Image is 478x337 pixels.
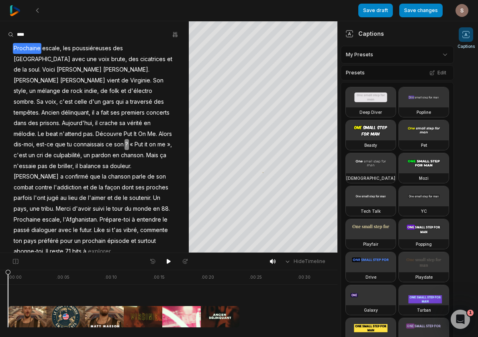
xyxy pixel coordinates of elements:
span: ses [135,182,145,193]
span: On [137,129,147,140]
span: Découvre [95,129,123,140]
span: des [153,97,165,107]
span: ce [105,139,113,150]
span: pardon [91,150,112,161]
span: en [152,203,161,214]
span: son [113,139,125,150]
span: des [112,43,124,54]
span: Prochaine [13,214,41,225]
span: la [101,171,107,182]
span: reste [49,246,64,257]
span: il [91,107,95,118]
h3: YC [421,208,427,214]
span: Put [123,129,133,140]
span: t'as [111,225,123,236]
span: [PERSON_NAME] [59,75,106,86]
span: passé [13,225,31,236]
span: gars [102,97,115,107]
span: entendre [136,214,162,225]
span: parfois [13,193,33,203]
span: prochain [82,236,106,247]
span: l'aimer [87,193,106,203]
span: dis-moi, [13,139,35,150]
span: de [100,86,108,97]
span: vient [106,75,121,86]
span: Un [152,193,161,203]
span: une [29,203,41,214]
span: commente [139,225,169,236]
span: une [86,54,98,65]
span: qui [115,97,125,107]
span: Aujourd'hui, [61,118,94,129]
span: Voici [41,64,56,75]
span: le [122,193,129,203]
button: Save changes [399,4,443,17]
span: Virginie. [129,75,152,86]
h3: Pet [421,142,427,148]
span: l'ont [33,193,46,203]
span: a [95,107,100,118]
span: balance [79,161,102,172]
span: dialoguer [31,225,57,236]
span: Ancien [41,107,60,118]
span: confirmé [64,171,89,182]
span: ses [110,107,121,118]
div: Presets [341,65,454,80]
span: voix, [44,97,59,107]
span: fait [100,107,110,118]
span: de [113,193,122,203]
span: et [166,54,173,65]
span: monde [132,203,152,214]
span: son [155,171,167,182]
span: tour [112,203,124,214]
span: du [124,203,132,214]
span: Son [152,75,164,86]
h3: Beasty [364,142,377,148]
span: a [59,171,64,182]
span: ça [159,150,167,161]
span: et [106,193,113,203]
span: mélange [37,86,61,97]
span: [PERSON_NAME] [13,75,59,86]
span: « [129,139,134,150]
span: pas. [82,129,95,140]
span: il [75,161,79,172]
h3: Popline [417,109,431,115]
span: avec [71,54,86,65]
span: le [162,214,168,225]
span: n'attend [59,129,82,140]
div: My Presets [341,46,454,64]
div: Captions [345,29,384,38]
span: cri [36,150,44,161]
span: il [94,118,98,129]
span: Put [134,139,144,150]
span: mélodie. [13,129,37,140]
span: c'est [59,97,74,107]
span: est-ce [35,139,54,150]
span: ton [13,236,23,247]
span: Captions [458,43,475,49]
span: 71 [64,246,71,257]
span: des [128,54,139,65]
span: préféré [37,236,59,247]
span: folk [108,86,120,97]
span: de [147,171,155,182]
button: Captions [458,27,475,49]
span: tribu. [41,203,55,214]
span: rock [70,86,84,97]
span: et [130,236,137,247]
h3: Mozi [419,175,429,181]
span: sombre. [13,97,36,107]
span: de [48,161,57,172]
span: Me. [147,129,158,140]
span: un [74,236,82,247]
span: contre [34,182,53,193]
span: sa [118,118,126,129]
span: tu [66,139,73,150]
span: dans [13,118,27,129]
h3: Turban [417,307,431,313]
span: de [121,75,129,86]
span: premiers [121,107,145,118]
span: à [131,214,136,225]
span: et [120,86,127,97]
